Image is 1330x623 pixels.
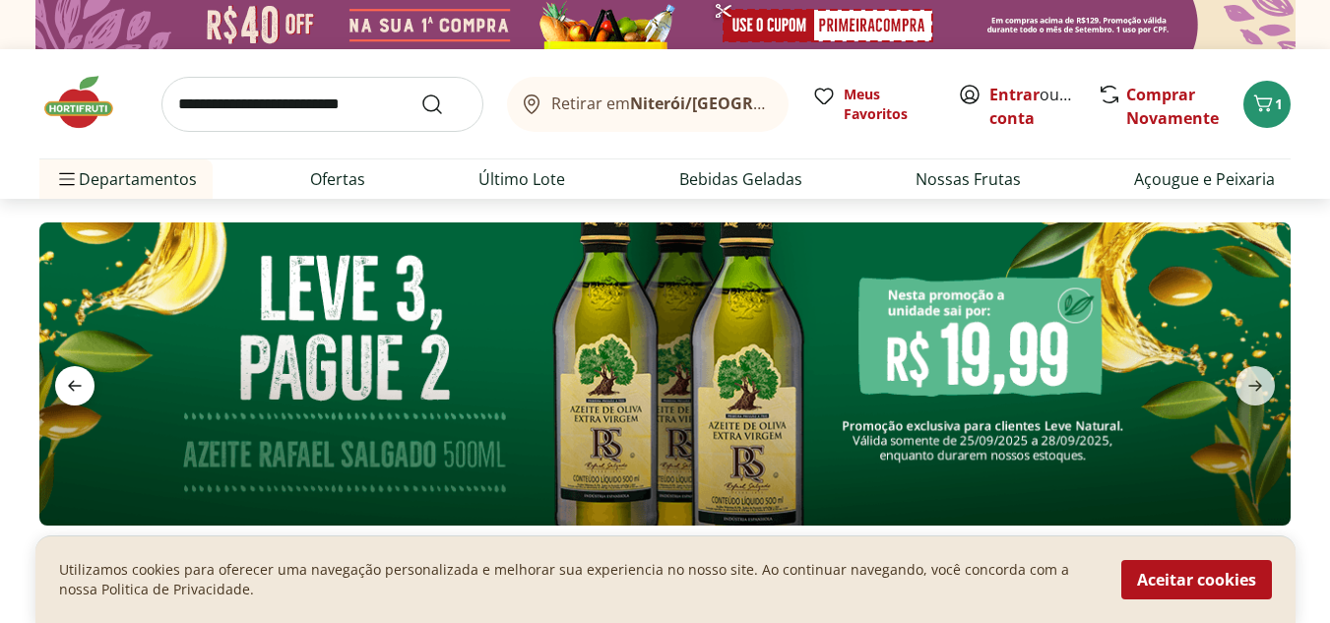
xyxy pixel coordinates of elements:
button: next [1220,366,1291,405]
button: Aceitar cookies [1121,560,1272,599]
b: Niterói/[GEOGRAPHIC_DATA] [630,93,855,114]
span: Meus Favoritos [844,85,934,124]
a: Nossas Frutas [916,167,1021,191]
a: Açougue e Peixaria [1134,167,1275,191]
span: Retirar em [551,94,769,112]
img: Hortifruti [39,73,138,132]
a: Entrar [989,84,1040,105]
input: search [161,77,483,132]
a: Criar conta [989,84,1098,129]
a: Meus Favoritos [812,85,934,124]
button: Menu [55,156,79,203]
span: Departamentos [55,156,197,203]
span: ou [989,83,1077,130]
img: aziete [39,222,1291,526]
button: Retirar emNiterói/[GEOGRAPHIC_DATA] [507,77,789,132]
button: previous [39,366,110,405]
span: 1 [1275,94,1283,113]
a: Bebidas Geladas [679,167,802,191]
a: Comprar Novamente [1126,84,1219,129]
button: Submit Search [420,93,468,116]
button: Carrinho [1243,81,1291,128]
a: Último Lote [478,167,565,191]
p: Utilizamos cookies para oferecer uma navegação personalizada e melhorar sua experiencia no nosso ... [59,560,1098,599]
a: Ofertas [310,167,365,191]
